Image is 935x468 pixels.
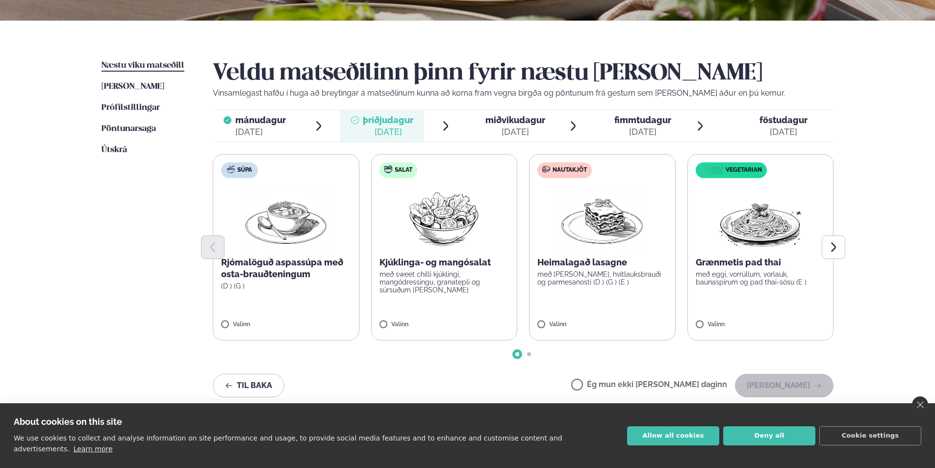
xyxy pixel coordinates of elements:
[201,235,225,259] button: Previous slide
[401,186,487,249] img: Salad.png
[559,186,645,249] img: Lasagna.png
[101,61,184,70] span: Næstu viku matseðill
[819,426,921,445] button: Cookie settings
[537,270,667,286] p: með [PERSON_NAME], hvítlauksbrauði og parmesanosti (D ) (G ) (E )
[101,60,184,72] a: Næstu viku matseðill
[379,257,509,268] p: Kjúklinga- og mangósalat
[485,126,545,138] div: [DATE]
[627,426,719,445] button: Allow all cookies
[227,165,235,173] img: soup.svg
[759,126,808,138] div: [DATE]
[527,352,531,356] span: Go to slide 2
[213,60,834,87] h2: Veldu matseðilinn þinn fyrir næstu [PERSON_NAME]
[485,115,545,125] span: miðvikudagur
[363,115,413,125] span: þriðjudagur
[553,166,587,174] span: Nautakjöt
[101,125,156,133] span: Pöntunarsaga
[213,87,834,99] p: Vinsamlegast hafðu í huga að breytingar á matseðlinum kunna að koma fram vegna birgða og pöntunum...
[363,126,413,138] div: [DATE]
[14,434,562,453] p: We use cookies to collect and analyse information on site performance and usage, to provide socia...
[74,445,113,453] a: Learn more
[101,102,160,114] a: Prófílstillingar
[515,352,519,356] span: Go to slide 1
[759,115,808,125] span: föstudagur
[542,165,550,173] img: beef.svg
[379,270,509,294] p: með sweet chilli kjúklingi, mangódressingu, granatepli og súrsuðum [PERSON_NAME]
[101,82,164,91] span: [PERSON_NAME]
[614,126,671,138] div: [DATE]
[101,104,160,112] span: Prófílstillingar
[912,396,928,413] a: close
[395,166,412,174] span: Salat
[235,126,286,138] div: [DATE]
[537,257,667,268] p: Heimalagað lasagne
[614,115,671,125] span: fimmtudagur
[726,166,762,174] span: Vegetarian
[698,166,725,175] img: icon
[235,115,286,125] span: mánudagur
[822,235,845,259] button: Next slide
[221,282,351,290] p: (D ) (G )
[696,270,826,286] p: með eggi, vorrúllum, vorlauk, baunaspírum og pad thai-sósu (E )
[723,426,815,445] button: Deny all
[717,186,804,249] img: Spagetti.png
[101,146,127,154] span: Útskrá
[14,416,122,427] strong: About cookies on this site
[101,81,164,93] a: [PERSON_NAME]
[213,374,284,397] button: Til baka
[101,123,156,135] a: Pöntunarsaga
[237,166,252,174] span: Súpa
[101,144,127,156] a: Útskrá
[243,186,329,249] img: Soup.png
[384,165,392,173] img: salad.svg
[735,374,834,397] button: [PERSON_NAME]
[221,257,351,280] p: Rjómalöguð aspassúpa með osta-brauðteningum
[696,257,826,268] p: Grænmetis pad thai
